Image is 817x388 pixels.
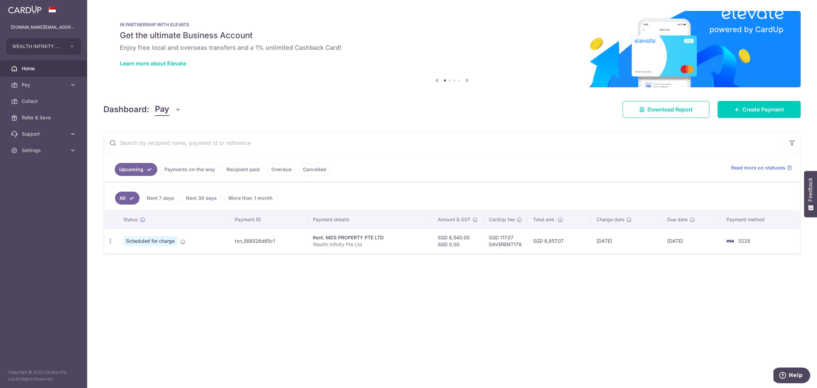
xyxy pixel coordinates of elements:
td: txn_566526d65c1 [229,228,307,253]
span: Scheduled for charge [123,236,177,246]
a: Overdue [267,163,296,176]
a: More than 1 month [224,192,277,205]
button: WEALTH INFINITY PTE. LTD. [6,38,81,55]
span: Due date [667,216,688,223]
iframe: Opens a widget where you can find more information [773,368,810,385]
td: SGD 6,657.07 [528,228,591,253]
span: Read more on statuses [731,164,785,171]
td: SGD 6,540.00 SGD 0.00 [432,228,483,253]
p: IN PARTNERSHIP WITH ELEVATE [120,22,784,27]
th: Payment method [721,211,800,228]
span: Charge date [596,216,624,223]
span: Amount & GST [438,216,470,223]
input: Search by recipient name, payment id or reference [104,132,784,154]
span: Support [22,131,67,137]
td: [DATE] [591,228,662,253]
button: Pay [155,103,181,116]
span: Settings [22,147,67,154]
a: Learn more about Elevate [120,60,186,67]
a: Next 30 days [181,192,221,205]
span: Total amt. [533,216,556,223]
img: CardUp [8,5,42,14]
h5: Get the ultimate Business Account [120,30,784,41]
a: Payments on the way [160,163,219,176]
span: Create Payment [742,105,784,114]
button: Feedback - Show survey [804,171,817,217]
span: Pay [155,103,169,116]
span: Collect [22,98,67,105]
a: Next 7 days [142,192,179,205]
a: Create Payment [718,101,801,118]
p: Wealth Infinity Pte Ltd [313,241,427,248]
a: Recipient paid [222,163,264,176]
th: Payment ID [229,211,307,228]
span: Refer & Save [22,114,67,121]
span: Pay [22,81,67,88]
a: Download Report [623,101,709,118]
span: WEALTH INFINITY PTE. LTD. [12,43,63,50]
span: Download Report [647,105,693,114]
span: CardUp fee [489,216,515,223]
h4: Dashboard: [103,103,149,116]
p: [DOMAIN_NAME][EMAIL_ADDRESS][DOMAIN_NAME] [11,24,76,31]
img: Renovation banner [103,11,801,87]
span: Feedback [807,178,814,202]
a: All [115,192,140,205]
div: Rent. MDS PROPERTY PTE LTD [313,234,427,241]
td: [DATE] [662,228,721,253]
span: Home [22,65,67,72]
a: Upcoming [115,163,157,176]
img: Bank Card [723,237,737,245]
a: Read more on statuses [731,164,792,171]
h6: Enjoy free local and overseas transfers and a 1% unlimited Cashback Card! [120,44,784,52]
span: 3229 [738,238,750,244]
th: Payment details [307,211,432,228]
td: SGD 117.07 SAVERENT179 [483,228,528,253]
span: Status [123,216,138,223]
a: Cancelled [299,163,331,176]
